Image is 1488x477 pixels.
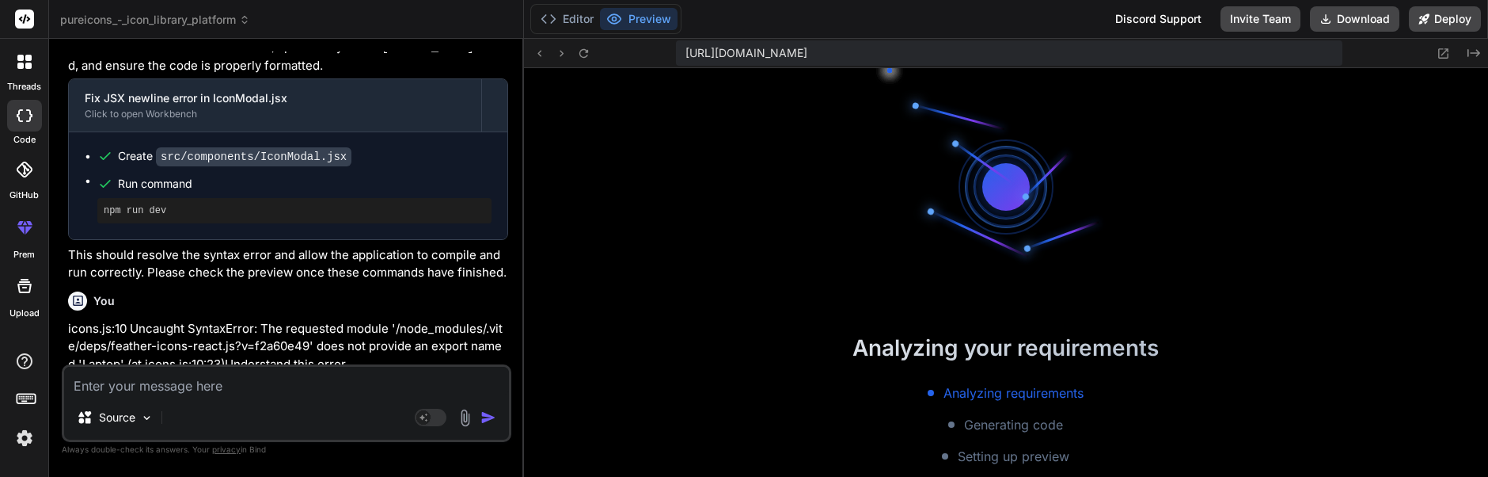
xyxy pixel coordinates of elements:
[212,445,241,454] span: privacy
[104,204,485,217] pre: npm run dev
[1409,6,1481,32] button: Deploy
[85,108,465,120] div: Click to open Workbench
[140,411,154,425] img: Pick Models
[99,410,135,425] p: Source
[964,415,1063,434] span: Generating code
[1310,6,1399,32] button: Download
[524,331,1488,364] h2: Analyzing your requirements
[1220,6,1300,32] button: Invite Team
[958,447,1069,466] span: Setting up preview
[381,41,474,55] code: [DOMAIN_NAME]
[68,320,508,374] p: icons.js:10 Uncaught SyntaxError: The requested module '/node_modules/.vite/deps/feather-icons-re...
[69,79,481,132] button: Fix JSX newline error in IconModal.jsxClick to open Workbench
[156,147,351,166] code: src/components/IconModal.jsx
[118,176,492,192] span: Run command
[13,248,35,261] label: prem
[93,293,115,309] h6: You
[60,12,250,28] span: pureicons_-_icon_library_platform
[13,133,36,147] label: code
[9,189,39,202] label: GitHub
[7,80,41,93] label: threads
[85,90,465,106] div: Fix JSX newline error in IconModal.jsx
[68,246,508,282] p: This should resolve the syntax error and allow the application to compile and run correctly. Plea...
[600,8,678,30] button: Preview
[534,8,600,30] button: Editor
[685,45,807,61] span: [URL][DOMAIN_NAME]
[1106,6,1211,32] div: Discord Support
[9,307,40,320] label: Upload
[11,425,38,452] img: settings
[118,148,351,165] div: Create
[480,410,496,425] img: icon
[62,442,511,457] p: Always double-check its answers. Your in Bind
[456,409,474,427] img: attachment
[943,384,1084,403] span: Analyzing requirements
